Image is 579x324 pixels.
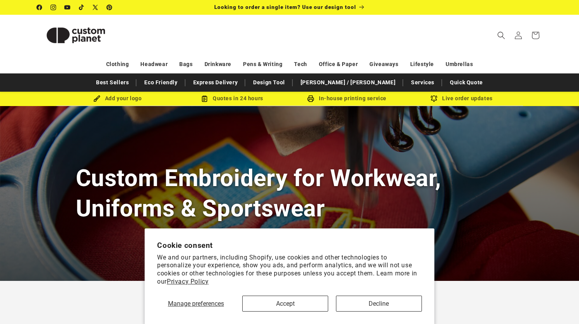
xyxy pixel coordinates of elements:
div: In-house printing service [290,94,404,103]
a: Best Sellers [92,76,133,89]
img: Brush Icon [93,95,100,102]
a: Services [407,76,438,89]
img: In-house printing [307,95,314,102]
h2: Cookie consent [157,241,422,250]
button: Decline [336,296,422,312]
div: Live order updates [404,94,519,103]
a: Quick Quote [446,76,487,89]
a: Umbrellas [446,57,473,71]
a: Privacy Policy [167,278,208,285]
span: Manage preferences [168,300,224,307]
a: Bags [179,57,192,71]
a: Custom Planet [34,15,117,56]
img: Order updates [430,95,437,102]
a: Design Tool [249,76,289,89]
a: [PERSON_NAME] / [PERSON_NAME] [297,76,399,89]
a: Pens & Writing [243,57,282,71]
a: Express Delivery [189,76,242,89]
summary: Search [493,27,510,44]
span: Looking to order a single item? Use our design tool [214,4,356,10]
a: Giveaways [369,57,398,71]
img: Order Updates Icon [201,95,208,102]
h1: Custom Embroidery for Workwear, Uniforms & Sportswear [76,163,504,223]
button: Manage preferences [157,296,234,312]
a: Tech [294,57,307,71]
a: Eco Friendly [140,76,181,89]
div: Quotes in 24 hours [175,94,290,103]
a: Drinkware [205,57,231,71]
p: We and our partners, including Shopify, use cookies and other technologies to personalize your ex... [157,254,422,286]
a: Clothing [106,57,129,71]
a: Office & Paper [319,57,358,71]
img: Custom Planet [37,18,115,53]
a: Headwear [140,57,168,71]
div: Add your logo [60,94,175,103]
a: Lifestyle [410,57,434,71]
button: Accept [242,296,328,312]
iframe: Chat Widget [540,287,579,324]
